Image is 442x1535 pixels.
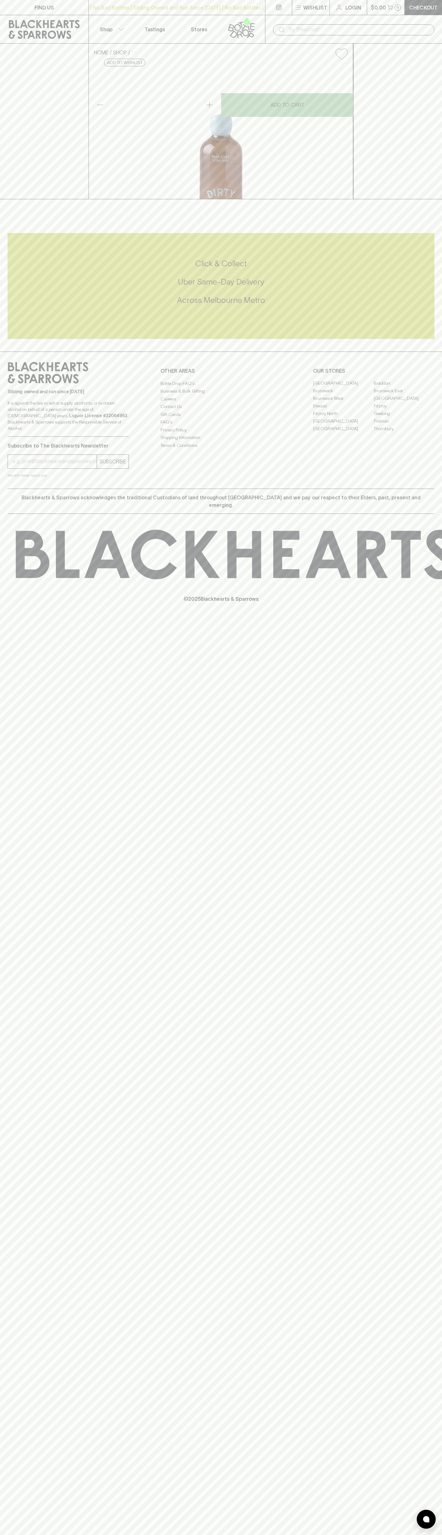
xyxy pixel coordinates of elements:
[8,258,434,269] h5: Click & Collect
[133,15,177,43] a: Tastings
[374,418,434,425] a: Prahran
[177,15,221,43] a: Stores
[288,25,429,35] input: Try "Pinot noir"
[313,402,374,410] a: Elwood
[345,4,361,11] p: Login
[160,411,282,418] a: Gift Cards
[160,380,282,387] a: Bottle Drop FAQ's
[89,15,133,43] button: Shop
[409,4,438,11] p: Checkout
[160,403,282,411] a: Contact Us
[313,425,374,433] a: [GEOGRAPHIC_DATA]
[8,388,129,395] p: Sibling owned and run since [DATE]
[191,26,207,33] p: Stores
[374,410,434,418] a: Geelong
[313,410,374,418] a: Fitzroy North
[8,295,434,305] h5: Across Melbourne Metro
[313,387,374,395] a: Brunswick
[104,59,145,66] button: Add to wishlist
[374,402,434,410] a: Fitzroy
[313,367,434,375] p: OUR STORES
[113,50,127,55] a: SHOP
[374,380,434,387] a: Braddon
[160,367,282,375] p: OTHER AREAS
[145,26,165,33] p: Tastings
[397,6,399,9] p: 0
[313,418,374,425] a: [GEOGRAPHIC_DATA]
[12,494,430,509] p: Blackhearts & Sparrows acknowledges the traditional Custodians of land throughout [GEOGRAPHIC_DAT...
[160,426,282,434] a: Privacy Policy
[8,277,434,287] h5: Uber Same-Day Delivery
[313,395,374,402] a: Brunswick West
[333,46,350,62] button: Add to wishlist
[97,455,129,468] button: SUBSCRIBE
[8,442,129,449] p: Subscribe to The Blackhearts Newsletter
[89,65,353,199] img: 18533.png
[160,395,282,403] a: Careers
[303,4,327,11] p: Wishlist
[160,418,282,426] a: FAQ's
[160,442,282,449] a: Terms & Conditions
[13,456,97,467] input: e.g. jane@blackheartsandsparrows.com.au
[371,4,386,11] p: $0.00
[374,425,434,433] a: Thornbury
[8,472,129,479] p: We will never spam you
[313,380,374,387] a: [GEOGRAPHIC_DATA]
[270,101,304,109] p: ADD TO CART
[160,388,282,395] a: Business & Bulk Gifting
[94,50,108,55] a: HOME
[160,434,282,442] a: Shipping Information
[221,93,353,117] button: ADD TO CART
[69,413,127,418] strong: Liquor License #32064953
[8,400,129,431] p: It is against the law to sell or supply alcohol to, or to obtain alcohol on behalf of a person un...
[374,395,434,402] a: [GEOGRAPHIC_DATA]
[8,233,434,339] div: Call to action block
[374,387,434,395] a: Brunswick East
[100,458,126,465] p: SUBSCRIBE
[34,4,54,11] p: FIND US
[100,26,112,33] p: Shop
[423,1516,429,1522] img: bubble-icon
